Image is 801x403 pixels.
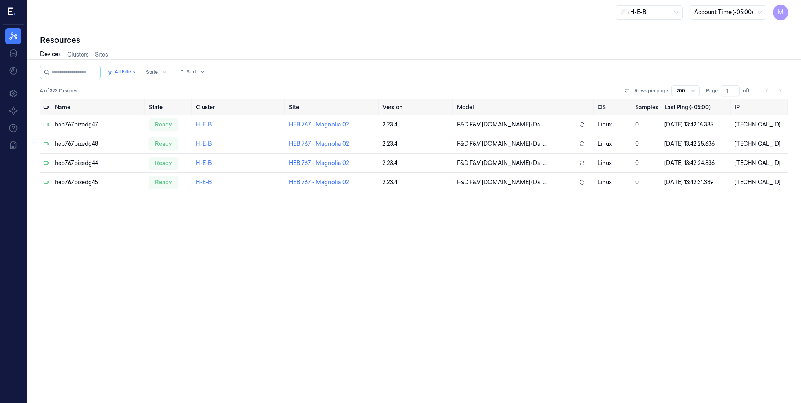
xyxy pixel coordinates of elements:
[635,87,668,94] p: Rows per page
[196,121,212,128] a: H-E-B
[149,137,178,150] div: ready
[55,121,143,129] div: heb767bizedg47
[40,50,61,59] a: Devices
[55,140,143,148] div: heb767bizedg48
[598,140,629,148] p: linux
[664,121,728,129] div: [DATE] 13:42:16.335
[382,178,451,187] div: 2.23.4
[664,178,728,187] div: [DATE] 13:42:31.339
[289,159,349,167] a: HEB 767 - Magnolia 02
[382,140,451,148] div: 2.23.4
[379,99,454,115] th: Version
[732,99,788,115] th: IP
[635,178,658,187] div: 0
[773,5,788,20] button: M
[52,99,146,115] th: Name
[55,178,143,187] div: heb767bizedg45
[196,179,212,186] a: H-E-B
[664,140,728,148] div: [DATE] 13:42:25.636
[289,121,349,128] a: HEB 767 - Magnolia 02
[735,121,785,129] div: [TECHNICAL_ID]
[594,99,632,115] th: OS
[735,178,785,187] div: [TECHNICAL_ID]
[664,159,728,167] div: [DATE] 13:42:24.836
[149,176,178,189] div: ready
[149,157,178,169] div: ready
[632,99,661,115] th: Samples
[635,140,658,148] div: 0
[735,140,785,148] div: [TECHNICAL_ID]
[193,99,286,115] th: Cluster
[457,121,547,129] span: F&D F&V [DOMAIN_NAME] (Dai ...
[457,178,547,187] span: F&D F&V [DOMAIN_NAME] (Dai ...
[382,121,451,129] div: 2.23.4
[149,118,178,131] div: ready
[196,159,212,167] a: H-E-B
[635,121,658,129] div: 0
[454,99,594,115] th: Model
[457,140,547,148] span: F&D F&V [DOMAIN_NAME] (Dai ...
[286,99,379,115] th: Site
[598,159,629,167] p: linux
[289,140,349,147] a: HEB 767 - Magnolia 02
[598,178,629,187] p: linux
[735,159,785,167] div: [TECHNICAL_ID]
[635,159,658,167] div: 0
[706,87,718,94] span: Page
[146,99,193,115] th: State
[95,51,108,59] a: Sites
[457,159,547,167] span: F&D F&V [DOMAIN_NAME] (Dai ...
[743,87,755,94] span: of 1
[661,99,732,115] th: Last Ping (-05:00)
[289,179,349,186] a: HEB 767 - Magnolia 02
[40,87,77,94] span: 4 of 373 Devices
[104,66,138,78] button: All Filters
[598,121,629,129] p: linux
[382,159,451,167] div: 2.23.4
[196,140,212,147] a: H-E-B
[55,159,143,167] div: heb767bizedg44
[762,85,785,96] nav: pagination
[40,35,788,46] div: Resources
[67,51,89,59] a: Clusters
